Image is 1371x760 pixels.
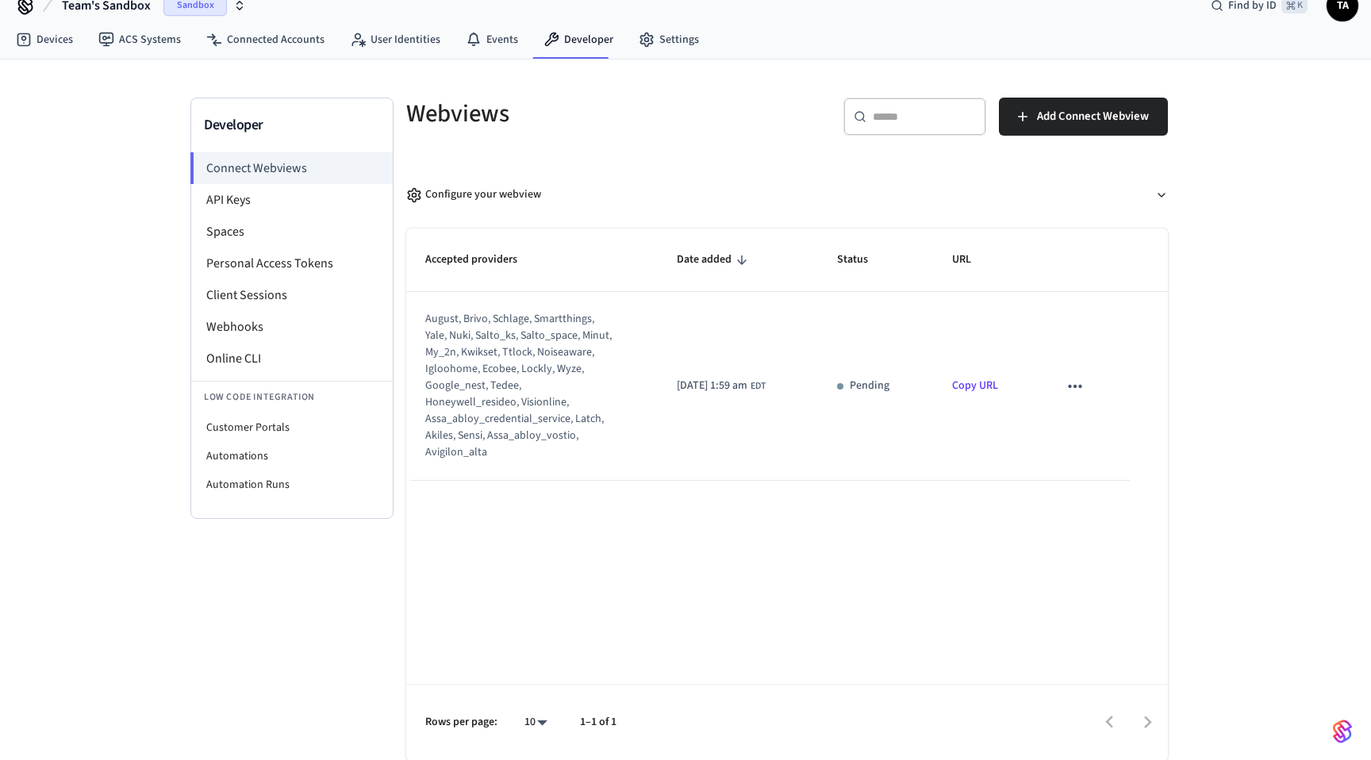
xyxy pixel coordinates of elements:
[952,378,998,393] a: Copy URL
[425,311,617,461] div: august, brivo, schlage, smartthings, yale, nuki, salto_ks, salto_space, minut, my_2n, kwikset, tt...
[677,378,747,394] span: [DATE] 1:59 am
[191,279,393,311] li: Client Sessions
[1037,106,1149,127] span: Add Connect Webview
[677,378,766,394] div: America/New_York
[191,184,393,216] li: API Keys
[406,98,778,130] h5: Webviews
[677,248,752,272] span: Date added
[191,248,393,279] li: Personal Access Tokens
[751,379,766,393] span: EDT
[3,25,86,54] a: Devices
[406,174,1168,216] button: Configure your webview
[191,381,393,413] li: Low Code Integration
[191,311,393,343] li: Webhooks
[86,25,194,54] a: ACS Systems
[191,442,393,470] li: Automations
[517,711,555,734] div: 10
[194,25,337,54] a: Connected Accounts
[191,470,393,499] li: Automation Runs
[850,378,889,394] p: Pending
[406,228,1168,481] table: sticky table
[191,343,393,374] li: Online CLI
[531,25,626,54] a: Developer
[1333,719,1352,744] img: SeamLogoGradient.69752ec5.svg
[837,248,889,272] span: Status
[626,25,712,54] a: Settings
[952,248,992,272] span: URL
[580,714,616,731] p: 1–1 of 1
[453,25,531,54] a: Events
[337,25,453,54] a: User Identities
[190,152,393,184] li: Connect Webviews
[191,216,393,248] li: Spaces
[191,413,393,442] li: Customer Portals
[999,98,1168,136] button: Add Connect Webview
[425,714,497,731] p: Rows per page:
[406,186,541,203] div: Configure your webview
[425,248,538,272] span: Accepted providers
[204,114,380,136] h3: Developer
